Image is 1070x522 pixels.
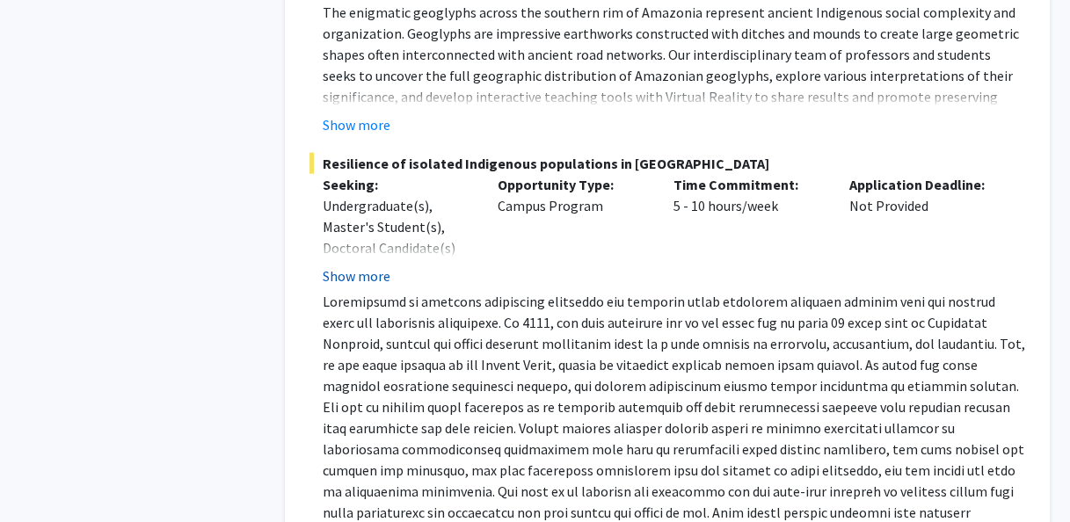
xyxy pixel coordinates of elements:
div: Not Provided [836,174,1012,286]
div: Campus Program [484,174,660,286]
p: The enigmatic geoglyphs across the southern rim of Amazonia represent ancient Indigenous social c... [323,2,1025,255]
p: Opportunity Type: [498,174,647,195]
div: 5 - 10 hours/week [660,174,836,286]
div: Undergraduate(s), Master's Student(s), Doctoral Candidate(s) (PhD, MD, DMD, PharmD, etc.), Postdo... [323,195,472,364]
iframe: Chat [13,443,75,509]
p: Time Commitment: [673,174,823,195]
span: Resilience of isolated Indigenous populations in [GEOGRAPHIC_DATA] [309,153,1025,174]
button: Show more [323,114,390,135]
p: Application Deadline: [849,174,999,195]
p: Seeking: [323,174,472,195]
button: Show more [323,265,390,286]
